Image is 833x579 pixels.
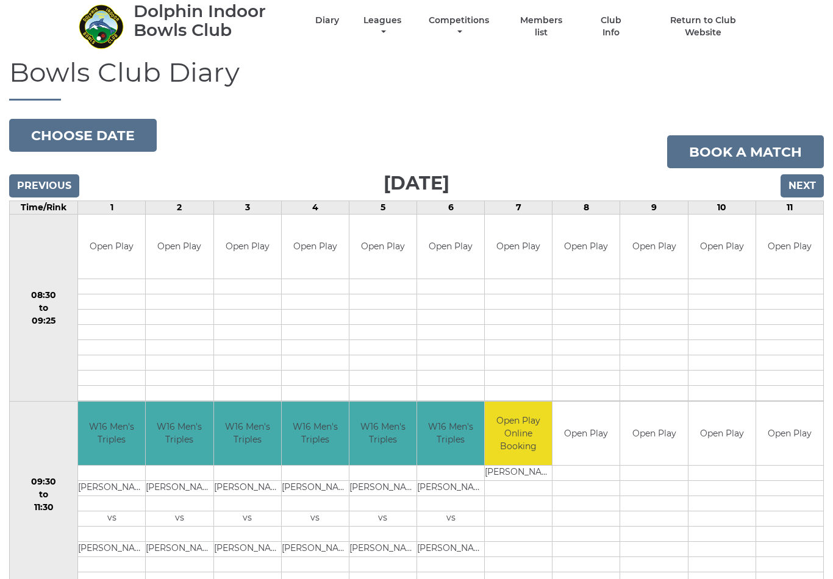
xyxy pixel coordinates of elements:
td: W16 Men's Triples [417,402,484,466]
td: [PERSON_NAME] [282,542,349,557]
td: vs [146,511,213,527]
a: Return to Club Website [652,15,755,38]
td: W16 Men's Triples [146,402,213,466]
td: 11 [756,201,823,215]
div: Dolphin Indoor Bowls Club [134,2,294,40]
td: 2 [146,201,213,215]
td: 08:30 to 09:25 [10,215,78,402]
td: 10 [688,201,756,215]
td: Open Play [688,215,756,279]
td: [PERSON_NAME] [417,542,484,557]
td: [PERSON_NAME] [349,481,416,496]
a: Book a match [667,135,824,168]
td: Time/Rink [10,201,78,215]
td: [PERSON_NAME] [146,481,213,496]
td: W16 Men's Triples [78,402,145,466]
input: Previous [9,174,79,197]
td: 4 [281,201,349,215]
td: [PERSON_NAME] [78,481,145,496]
td: Open Play [78,215,145,279]
td: Open Play [688,402,756,466]
td: Open Play [552,402,620,466]
td: Open Play [146,215,213,279]
td: [PERSON_NAME] [146,542,213,557]
td: [PERSON_NAME] [349,542,416,557]
td: [PERSON_NAME] [214,542,281,557]
td: vs [214,511,281,527]
input: Next [781,174,824,197]
td: Open Play [349,215,416,279]
td: Open Play [756,215,823,279]
td: Open Play [552,215,620,279]
td: W16 Men's Triples [349,402,416,466]
h1: Bowls Club Diary [9,57,824,101]
td: vs [417,511,484,527]
td: [PERSON_NAME] [485,466,552,481]
td: [PERSON_NAME] [282,481,349,496]
img: Dolphin Indoor Bowls Club [78,4,124,49]
td: 9 [620,201,688,215]
td: W16 Men's Triples [282,402,349,466]
td: vs [78,511,145,527]
button: Choose date [9,119,157,152]
td: [PERSON_NAME] [417,481,484,496]
td: 6 [417,201,485,215]
td: 1 [78,201,146,215]
a: Competitions [426,15,492,38]
td: Open Play [485,215,552,279]
a: Club Info [591,15,631,38]
td: Open Play [417,215,484,279]
td: Open Play Online Booking [485,402,552,466]
td: Open Play [620,215,687,279]
a: Members list [513,15,570,38]
td: Open Play [620,402,687,466]
td: Open Play [282,215,349,279]
td: Open Play [214,215,281,279]
td: W16 Men's Triples [214,402,281,466]
td: [PERSON_NAME] [78,542,145,557]
td: vs [349,511,416,527]
td: Open Play [756,402,823,466]
td: vs [282,511,349,527]
a: Diary [315,15,339,26]
td: [PERSON_NAME] [214,481,281,496]
td: 5 [349,201,416,215]
a: Leagues [360,15,404,38]
td: 8 [552,201,620,215]
td: 3 [213,201,281,215]
td: 7 [485,201,552,215]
